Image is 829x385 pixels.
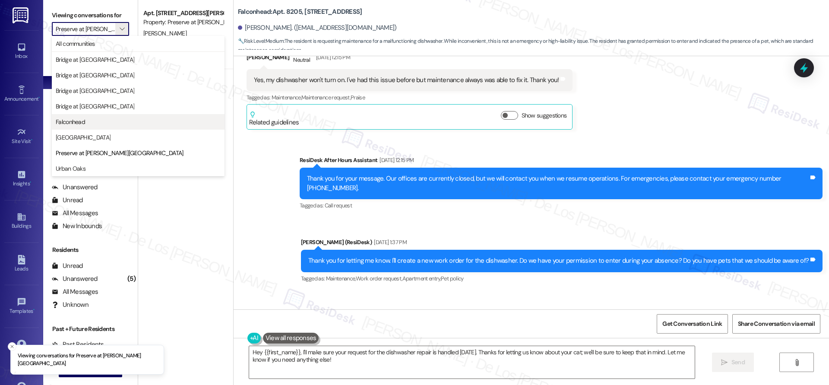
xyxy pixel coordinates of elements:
[52,261,83,270] div: Unread
[43,325,138,334] div: Past + Future Residents
[662,319,722,328] span: Get Conversation Link
[143,9,223,18] div: Apt. [STREET_ADDRESS][PERSON_NAME]
[56,149,184,157] span: Preserve at [PERSON_NAME][GEOGRAPHIC_DATA]
[325,202,352,209] span: Call request
[52,300,89,309] div: Unknown
[52,183,98,192] div: Unanswered
[794,359,800,366] i: 
[238,37,829,55] span: : The resident is requesting maintenance for a malfunctioning dishwasher. While inconvenient, thi...
[38,95,40,101] span: •
[4,337,39,360] a: Account
[300,156,823,168] div: ResiDesk After Hours Assistant
[56,22,115,36] input: All communities
[351,94,365,101] span: Praise
[238,38,284,45] strong: 🔧 Risk Level: Medium
[300,199,823,212] div: Tagged as:
[56,118,85,126] span: Falconhead
[377,156,414,165] div: [DATE] 12:15 PM
[31,137,32,143] span: •
[238,7,362,16] b: Falconhead: Apt. 8205, [STREET_ADDRESS]
[143,29,187,37] span: [PERSON_NAME]
[56,164,85,173] span: Urban Oaks
[4,125,39,148] a: Site Visit •
[4,40,39,63] a: Inbox
[291,48,311,66] div: Neutral
[43,245,138,255] div: Residents
[18,352,157,367] p: Viewing conversations for Preserve at [PERSON_NAME][GEOGRAPHIC_DATA]
[56,102,134,111] span: Bridge at [GEOGRAPHIC_DATA]
[52,274,98,283] div: Unanswered
[43,167,138,176] div: Prospects
[56,39,95,48] span: All communities
[731,358,745,367] span: Send
[13,7,30,23] img: ResiDesk Logo
[8,342,16,351] button: Close toast
[307,174,809,193] div: Thank you for your message. Our offices are currently closed, but we will contact you when we res...
[732,314,820,334] button: Share Conversation via email
[33,307,35,313] span: •
[56,71,134,80] span: Bridge at [GEOGRAPHIC_DATA]
[52,196,83,205] div: Unread
[143,18,223,27] div: Property: Preserve at [PERSON_NAME][GEOGRAPHIC_DATA]
[56,133,111,142] span: [GEOGRAPHIC_DATA]
[30,179,31,185] span: •
[247,91,573,104] div: Tagged as:
[326,275,356,282] span: Maintenance ,
[272,94,301,101] span: Maintenance ,
[247,48,573,69] div: [PERSON_NAME]
[356,275,402,282] span: Work order request ,
[301,272,823,285] div: Tagged as:
[249,111,299,127] div: Related guidelines
[4,295,39,318] a: Templates •
[254,76,559,85] div: Yes, my dishwasher won't turn on. I've had this issue before but maintenance always was able to f...
[52,222,102,231] div: New Inbounds
[4,210,39,233] a: Buildings
[56,55,134,64] span: Bridge at [GEOGRAPHIC_DATA]
[402,275,441,282] span: Apartment entry ,
[56,86,134,95] span: Bridge at [GEOGRAPHIC_DATA]
[441,275,464,282] span: Pet policy
[43,49,138,58] div: Prospects + Residents
[249,346,695,379] textarea: Hey {{first_name}}, I'll make sure your request for the dishwasher repair is handled [DATE]. Than...
[372,238,407,247] div: [DATE] 1:37 PM
[308,256,809,265] div: Thank you for letting me know. I'll create a new work order for the dishwasher. Do we have your p...
[712,353,754,372] button: Send
[238,23,397,32] div: [PERSON_NAME]. ([EMAIL_ADDRESS][DOMAIN_NAME])
[738,319,815,328] span: Share Conversation via email
[301,238,823,250] div: [PERSON_NAME] (ResiDesk)
[120,25,124,32] i: 
[4,252,39,276] a: Leads
[522,111,567,120] label: Show suggestions
[125,272,138,286] div: (5)
[657,314,728,334] button: Get Conversation Link
[52,287,98,296] div: All Messages
[4,167,39,191] a: Insights •
[52,9,129,22] label: Viewing conversations for
[301,94,351,101] span: Maintenance request ,
[721,359,728,366] i: 
[52,209,98,218] div: All Messages
[314,53,350,62] div: [DATE] 12:15 PM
